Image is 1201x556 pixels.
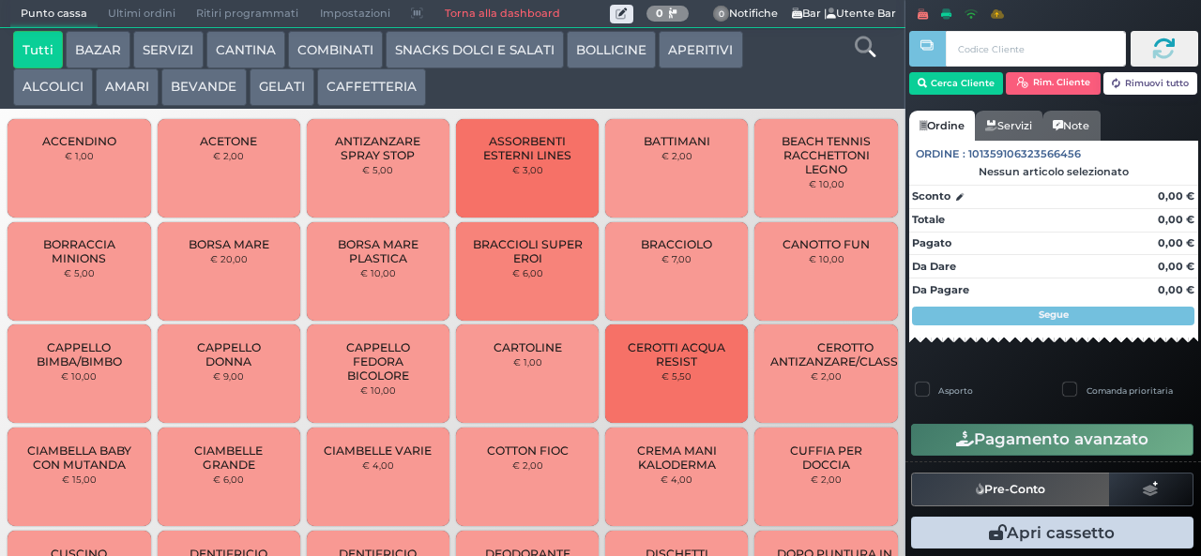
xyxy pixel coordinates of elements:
a: Note [1042,111,1100,141]
strong: Da Dare [912,260,956,273]
span: Ultimi ordini [98,1,186,27]
button: COMBINATI [288,31,383,68]
button: ALCOLICI [13,68,93,106]
span: BRACCIOLO [641,237,712,251]
small: € 10,00 [61,370,97,382]
button: Apri cassetto [911,517,1193,548]
button: Pagamento avanzato [911,424,1193,456]
span: 0 [713,6,730,23]
button: Rim. Cliente [1006,72,1101,95]
span: CIAMBELLA BABY CON MUTANDA [23,443,135,472]
span: Punto cassa [10,1,98,27]
span: ACCENDINO [42,134,116,148]
label: Asporto [938,384,973,397]
span: 101359106323566456 [968,146,1081,162]
strong: Segue [1039,308,1069,321]
span: CARTOLINE [494,340,562,354]
small: € 2,00 [811,473,842,485]
span: CIAMBELLE VARIE [324,443,432,458]
small: € 2,00 [512,459,543,471]
div: Nessun articolo selezionato [909,165,1198,178]
strong: Totale [912,213,945,226]
span: CAPPELLO BIMBA/BIMBO [23,340,135,368]
span: Impostazioni [310,1,401,27]
span: CREMA MANI KALODERMA [621,443,733,472]
strong: 0,00 € [1158,236,1194,249]
span: CANOTTO FUN [783,237,870,251]
span: BORRACCIA MINIONS [23,237,135,265]
button: CAFFETTERIA [317,68,426,106]
button: SNACKS DOLCI E SALATI [386,31,564,68]
span: CEROTTI ACQUA RESIST [621,340,733,368]
span: BORSA MARE PLASTICA [323,237,434,265]
strong: 0,00 € [1158,213,1194,226]
small: € 6,00 [512,267,543,278]
strong: Sconto [912,188,950,204]
a: Servizi [975,111,1042,141]
small: € 10,00 [809,178,844,189]
small: € 5,50 [661,370,692,382]
span: CUFFIA PER DOCCIA [770,443,882,472]
strong: Da Pagare [912,283,969,296]
strong: Pagato [912,236,951,249]
span: ACETONE [200,134,257,148]
button: APERITIVI [659,31,742,68]
button: BOLLICINE [567,31,656,68]
span: CAPPELLO DONNA [173,340,284,368]
strong: 0,00 € [1158,260,1194,273]
span: ANTIZANZARE SPRAY STOP [323,134,434,162]
small: € 2,00 [213,150,244,161]
button: AMARI [96,68,159,106]
button: Pre-Conto [911,473,1110,506]
span: BEACH TENNIS RACCHETTONI LEGNO [770,134,882,176]
small: € 6,00 [213,473,244,485]
a: Ordine [909,111,975,141]
small: € 1,00 [513,356,542,368]
span: Ritiri programmati [186,1,309,27]
small: € 4,00 [661,473,692,485]
small: € 1,00 [65,150,94,161]
span: Ordine : [916,146,965,162]
button: Cerca Cliente [909,72,1004,95]
small: € 15,00 [62,473,97,485]
small: € 20,00 [210,253,248,264]
span: CIAMBELLE GRANDE [173,443,284,472]
small: € 2,00 [661,150,692,161]
button: BEVANDE [161,68,246,106]
button: Rimuovi tutto [1103,72,1198,95]
small: € 9,00 [213,370,244,382]
span: BATTIMANI [644,134,710,148]
small: € 2,00 [811,370,842,382]
button: SERVIZI [133,31,203,68]
button: CANTINA [206,31,285,68]
input: Codice Cliente [946,31,1125,67]
strong: 0,00 € [1158,283,1194,296]
small: € 7,00 [661,253,692,264]
small: € 3,00 [512,164,543,175]
b: 0 [656,7,663,20]
small: € 4,00 [362,459,394,471]
button: BAZAR [66,31,130,68]
button: GELATI [250,68,314,106]
strong: 0,00 € [1158,189,1194,203]
small: € 5,00 [362,164,393,175]
label: Comanda prioritaria [1087,384,1173,397]
span: BORSA MARE [189,237,269,251]
button: Tutti [13,31,63,68]
small: € 10,00 [809,253,844,264]
small: € 5,00 [64,267,95,278]
span: COTTON FIOC [487,443,569,458]
span: BRACCIOLI SUPER EROI [472,237,584,265]
a: Torna alla dashboard [433,1,570,27]
small: € 10,00 [360,267,396,278]
small: € 10,00 [360,384,396,396]
span: CAPPELLO FEDORA BICOLORE [323,340,434,383]
span: ASSORBENTI ESTERNI LINES [472,134,584,162]
span: CEROTTO ANTIZANZARE/CLASSICO [770,340,920,368]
